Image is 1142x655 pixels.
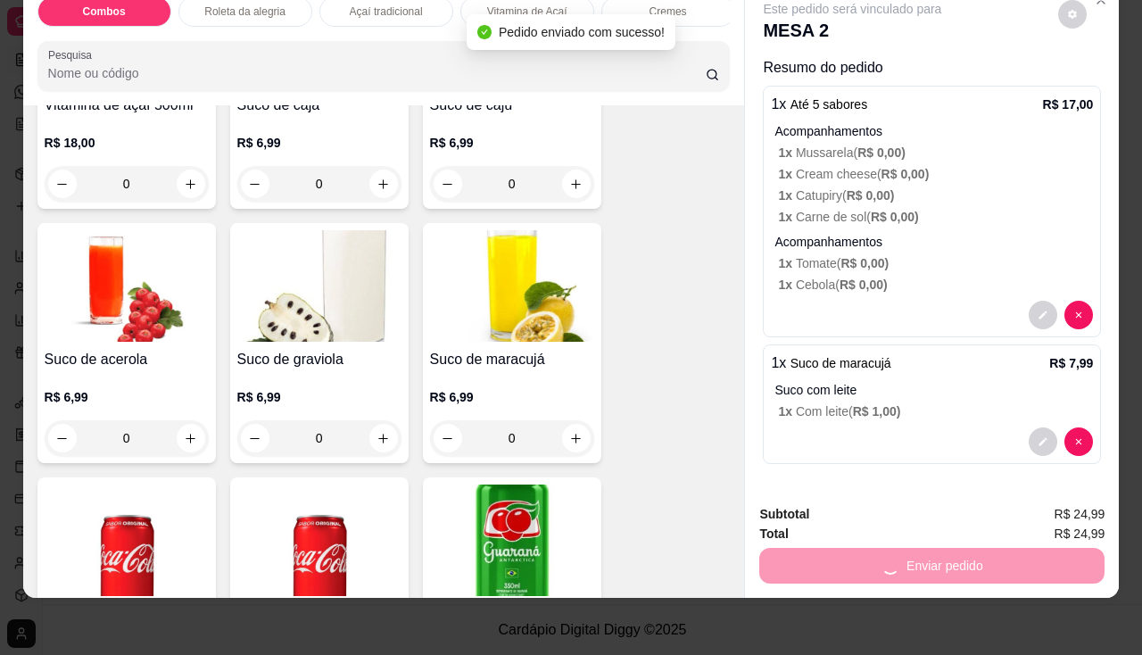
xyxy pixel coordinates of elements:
[778,167,795,181] span: 1 x
[790,97,867,112] span: Até 5 sabores
[45,388,209,406] p: R$ 6,99
[881,167,930,181] span: R$ 0,00 )
[45,349,209,370] h4: Suco de acerola
[778,165,1093,183] p: Cream cheese (
[763,18,941,43] p: MESA 2
[430,134,594,152] p: R$ 6,99
[778,404,795,419] span: 1 x
[759,507,809,521] strong: Subtotal
[778,402,1093,420] p: Com leite (
[778,187,1093,204] p: Catupiry (
[1055,524,1105,543] span: R$ 24,99
[45,95,209,116] h4: Vitamina de açaí 500ml
[45,134,209,152] p: R$ 18,00
[48,47,98,62] label: Pesquisa
[853,404,901,419] span: R$ 1,00 )
[778,144,1093,162] p: Mussarela (
[1064,301,1093,329] button: decrease-product-quantity
[790,356,891,370] span: Suco de maracujá
[430,95,594,116] h4: Suco de cajú
[487,4,567,19] p: Vitamina de Açaí
[778,145,795,160] span: 1 x
[774,381,1093,399] p: Suco com leite
[778,208,1093,226] p: Carne de sol (
[778,188,795,203] span: 1 x
[45,230,209,342] img: product-image
[778,278,795,292] span: 1 x
[350,4,423,19] p: Açaí tradicional
[771,94,867,115] p: 1 x
[650,4,687,19] p: Cremes
[430,349,594,370] h4: Suco de maracujá
[237,485,401,596] img: product-image
[774,233,1093,251] p: Acompanhamentos
[1029,427,1057,456] button: decrease-product-quantity
[1064,427,1093,456] button: decrease-product-quantity
[759,526,788,541] strong: Total
[237,230,401,342] img: product-image
[430,388,594,406] p: R$ 6,99
[83,4,126,19] p: Combos
[237,349,401,370] h4: Suco de graviola
[763,57,1101,79] p: Resumo do pedido
[430,230,594,342] img: product-image
[1055,504,1105,524] span: R$ 24,99
[1043,95,1094,113] p: R$ 17,00
[45,485,209,596] img: product-image
[871,210,919,224] span: R$ 0,00 )
[48,64,706,82] input: Pesquisa
[237,95,401,116] h4: Suco de cajá
[430,485,594,596] img: product-image
[1029,301,1057,329] button: decrease-product-quantity
[778,276,1093,294] p: Cebola (
[840,278,888,292] span: R$ 0,00 )
[477,25,492,39] span: check-circle
[771,352,890,374] p: 1 x
[237,388,401,406] p: R$ 6,99
[204,4,285,19] p: Roleta da alegria
[840,256,889,270] span: R$ 0,00 )
[778,256,795,270] span: 1 x
[499,25,665,39] span: Pedido enviado com sucesso!
[778,254,1093,272] p: Tomate (
[847,188,895,203] span: R$ 0,00 )
[857,145,906,160] span: R$ 0,00 )
[1049,354,1093,372] p: R$ 7,99
[778,210,795,224] span: 1 x
[237,134,401,152] p: R$ 6,99
[774,122,1093,140] p: Acompanhamentos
